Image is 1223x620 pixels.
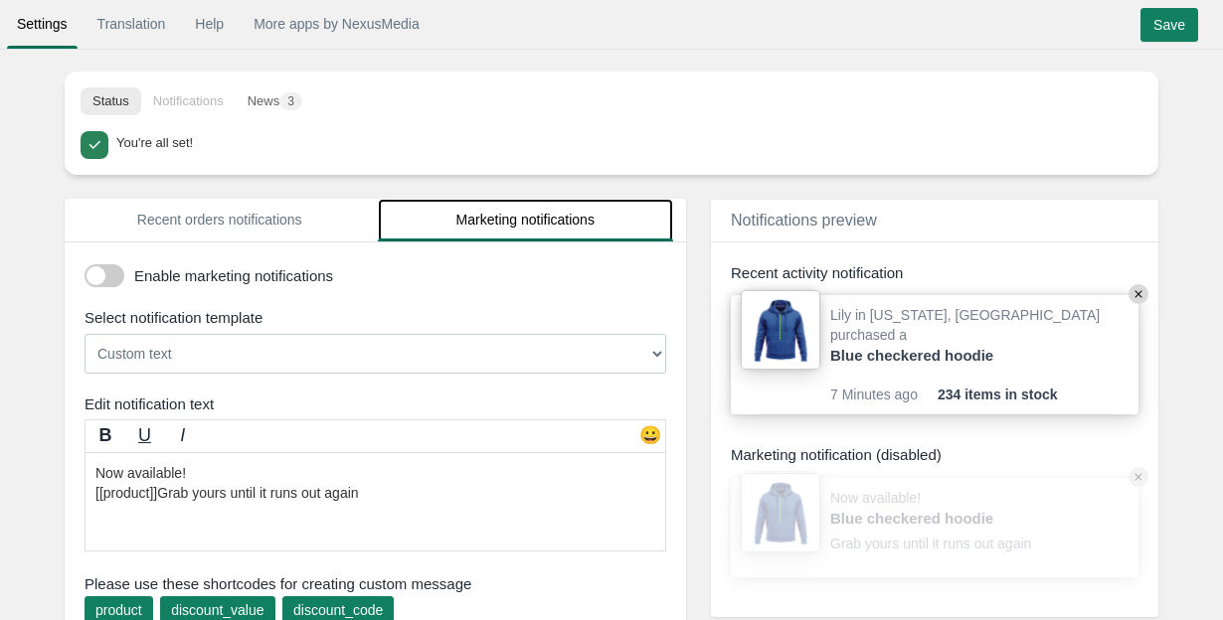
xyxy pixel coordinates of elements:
[81,87,141,115] button: Status
[85,452,666,551] textarea: Now available! [[product]]Grab yours until it runs out again
[72,199,368,241] a: Recent orders notifications
[171,600,263,620] div: discount_value
[830,385,938,404] span: 7 Minutes ago
[378,199,674,241] a: Marketing notifications
[70,307,691,328] div: Select notification template
[134,265,661,286] label: Enable marketing notifications
[731,212,877,229] span: Notifications preview
[741,473,820,552] img: 80x80_sample.jpg
[138,425,151,445] u: U
[938,385,1058,404] span: 234 items in stock
[70,393,691,414] div: Edit notification text
[830,508,1039,529] a: Blue checkered hoodie
[95,600,142,620] div: product
[731,262,1138,283] div: Recent activity notification
[830,305,1129,385] div: Lily in [US_STATE], [GEOGRAPHIC_DATA] purchased a
[87,6,176,42] a: Translation
[244,6,430,42] a: More apps by NexusMedia
[830,488,1039,567] div: Now available! Grab yours until it runs out again
[635,423,665,453] div: 😀
[85,573,666,594] span: Please use these shortcodes for creating custom message
[185,6,234,42] a: Help
[1140,8,1198,42] input: Save
[236,87,314,115] button: News3
[99,425,112,445] b: B
[293,600,383,620] div: discount_code
[830,345,1039,366] a: Blue checkered hoodie
[180,425,185,445] i: I
[116,131,1136,153] div: You're all set!
[741,290,820,370] img: 80x80_sample.jpg
[7,6,78,42] a: Settings
[279,92,302,110] span: 3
